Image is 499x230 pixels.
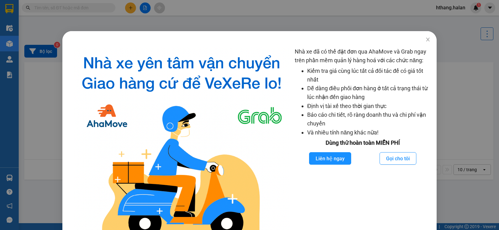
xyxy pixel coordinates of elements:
[425,37,430,42] span: close
[295,138,430,147] div: Dùng thử hoàn toàn MIỄN PHÍ
[307,67,430,84] li: Kiểm tra giá cùng lúc tất cả đối tác để có giá tốt nhất
[307,84,430,102] li: Dễ dàng điều phối đơn hàng ở tất cả trạng thái từ lúc nhận đến giao hàng
[380,152,416,165] button: Gọi cho tôi
[307,110,430,128] li: Báo cáo chi tiết, rõ ràng doanh thu và chi phí vận chuyển
[309,152,351,165] button: Liên hệ ngay
[307,102,430,110] li: Định vị tài xế theo thời gian thực
[316,155,345,162] span: Liên hệ ngay
[386,155,410,162] span: Gọi cho tôi
[307,128,430,137] li: Và nhiều tính năng khác nữa!
[419,31,437,49] button: Close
